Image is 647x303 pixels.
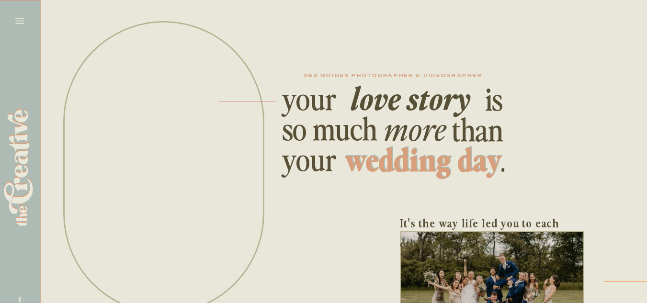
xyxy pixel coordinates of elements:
[339,141,507,174] h2: wedding day
[276,74,511,80] h1: des moines photographer & videographer
[400,213,584,231] h3: It’s the way life led you to each other.
[500,141,506,177] h2: .
[342,79,478,113] h2: love story
[477,80,511,116] h2: is
[448,111,507,146] h2: than
[282,79,341,118] h2: your
[282,110,393,146] h2: so much
[378,110,452,144] h2: more
[282,140,341,176] h2: your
